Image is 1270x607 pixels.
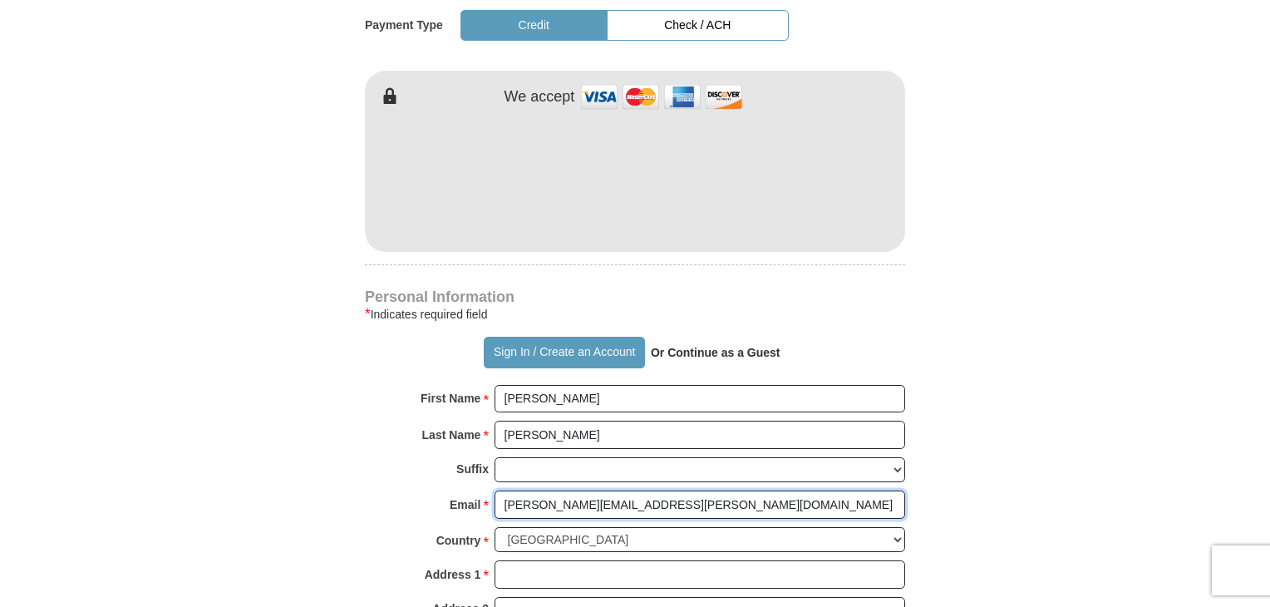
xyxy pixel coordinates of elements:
[436,529,481,552] strong: Country
[484,337,644,368] button: Sign In / Create an Account
[422,423,481,447] strong: Last Name
[421,387,480,410] strong: First Name
[607,10,789,41] button: Check / ACH
[505,88,575,106] h4: We accept
[425,563,481,586] strong: Address 1
[456,457,489,481] strong: Suffix
[578,79,745,115] img: credit cards accepted
[460,10,608,41] button: Credit
[365,304,905,324] div: Indicates required field
[450,493,480,516] strong: Email
[365,290,905,303] h4: Personal Information
[365,18,443,32] h5: Payment Type
[651,346,780,359] strong: Or Continue as a Guest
